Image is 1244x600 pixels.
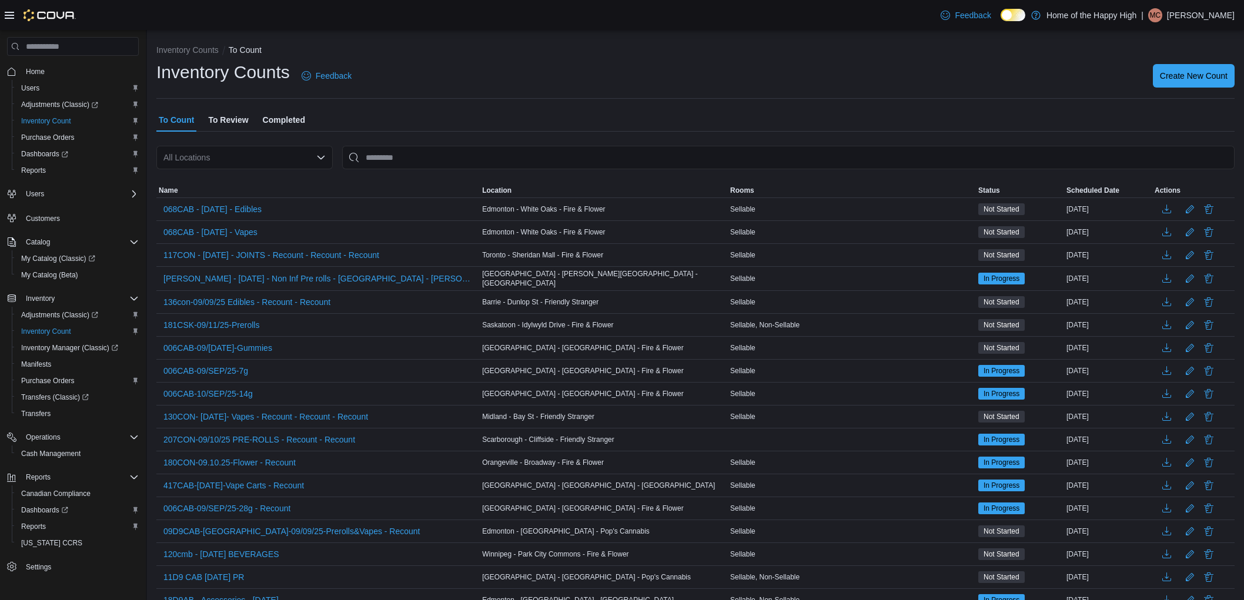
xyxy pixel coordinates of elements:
[16,503,139,517] span: Dashboards
[1155,186,1181,195] span: Actions
[16,341,139,355] span: Inventory Manager (Classic)
[728,341,976,355] div: Sellable
[163,571,244,583] span: 11D9 CAB [DATE] PR
[728,225,976,239] div: Sellable
[1150,8,1161,22] span: MC
[1064,524,1152,538] div: [DATE]
[728,318,976,332] div: Sellable, Non-Sellable
[163,411,368,423] span: 130CON- [DATE]- Vapes - Recount - Recount - Recount
[16,130,79,145] a: Purchase Orders
[976,183,1064,197] button: Status
[1183,454,1197,471] button: Edit count details
[1202,318,1216,332] button: Delete
[1064,295,1152,309] div: [DATE]
[16,324,139,338] span: Inventory Count
[12,373,143,389] button: Purchase Orders
[728,410,976,424] div: Sellable
[21,166,46,175] span: Reports
[984,572,1019,582] span: Not Started
[1202,225,1216,239] button: Delete
[16,98,103,112] a: Adjustments (Classic)
[159,200,266,218] button: 068CAB - [DATE] - Edibles
[1046,8,1136,22] p: Home of the Happy High
[482,205,605,214] span: Edmonton - White Oaks - Fire & Flower
[21,212,65,226] a: Customers
[728,524,976,538] div: Sellable
[482,250,603,260] span: Toronto - Sheridan Mall - Fire & Flower
[978,319,1025,331] span: Not Started
[16,374,79,388] a: Purchase Orders
[984,204,1019,214] span: Not Started
[728,547,976,561] div: Sellable
[978,525,1025,537] span: Not Started
[1202,202,1216,216] button: Delete
[21,64,139,79] span: Home
[12,389,143,405] a: Transfers (Classic)
[482,458,604,467] span: Orangeville - Broadway - Fire & Flower
[12,405,143,422] button: Transfers
[16,81,139,95] span: Users
[482,320,613,330] span: Saskatoon - Idylwyld Drive - Fire & Flower
[978,249,1025,261] span: Not Started
[163,296,330,308] span: 136con-09/09/25 Edibles - Recount - Recount
[21,83,39,93] span: Users
[26,472,51,482] span: Reports
[984,366,1019,376] span: In Progress
[1001,9,1025,21] input: Dark Mode
[728,183,976,197] button: Rooms
[26,189,44,199] span: Users
[16,114,76,128] a: Inventory Count
[978,502,1025,514] span: In Progress
[159,293,335,311] button: 136con-09/09/25 Edibles - Recount - Recount
[1064,478,1152,492] div: [DATE]
[1183,385,1197,403] button: Edit count details
[1202,248,1216,262] button: Delete
[2,469,143,485] button: Reports
[21,235,55,249] button: Catalog
[156,61,290,84] h1: Inventory Counts
[12,129,143,146] button: Purchase Orders
[21,560,56,574] a: Settings
[26,294,55,303] span: Inventory
[978,342,1025,354] span: Not Started
[12,485,143,502] button: Canadian Compliance
[482,227,605,237] span: Edmonton - White Oaks - Fire & Flower
[163,480,304,491] span: 417CAB-[DATE]-Vape Carts - Recount
[984,411,1019,422] span: Not Started
[1202,364,1216,378] button: Delete
[21,393,89,402] span: Transfers (Classic)
[728,455,976,470] div: Sellable
[163,249,379,261] span: 117CON - [DATE] - JOINTS - Recount - Recount - Recount
[21,360,51,369] span: Manifests
[1202,547,1216,561] button: Delete
[1064,225,1152,239] div: [DATE]
[978,226,1025,238] span: Not Started
[16,536,87,550] a: [US_STATE] CCRS
[163,502,290,514] span: 006CAB-09/SEP/25-28g - Recount
[984,549,1019,559] span: Not Started
[21,559,139,574] span: Settings
[984,297,1019,307] span: Not Started
[21,270,78,280] span: My Catalog (Beta)
[482,504,684,513] span: [GEOGRAPHIC_DATA] - [GEOGRAPHIC_DATA] - Fire & Flower
[16,447,139,461] span: Cash Management
[978,203,1025,215] span: Not Started
[955,9,991,21] span: Feedback
[163,457,296,468] span: 180CON-09.10.25-Flower - Recount
[16,519,139,534] span: Reports
[1064,387,1152,401] div: [DATE]
[728,295,976,309] div: Sellable
[159,500,295,517] button: 006CAB-09/SEP/25-28g - Recount
[978,365,1025,377] span: In Progress
[16,390,139,404] span: Transfers (Classic)
[21,149,68,159] span: Dashboards
[978,186,1000,195] span: Status
[297,64,356,88] a: Feedback
[16,503,73,517] a: Dashboards
[1202,455,1216,470] button: Delete
[159,108,194,132] span: To Count
[16,308,103,322] a: Adjustments (Classic)
[159,223,262,241] button: 068CAB - [DATE] - Vapes
[12,356,143,373] button: Manifests
[1064,248,1152,262] div: [DATE]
